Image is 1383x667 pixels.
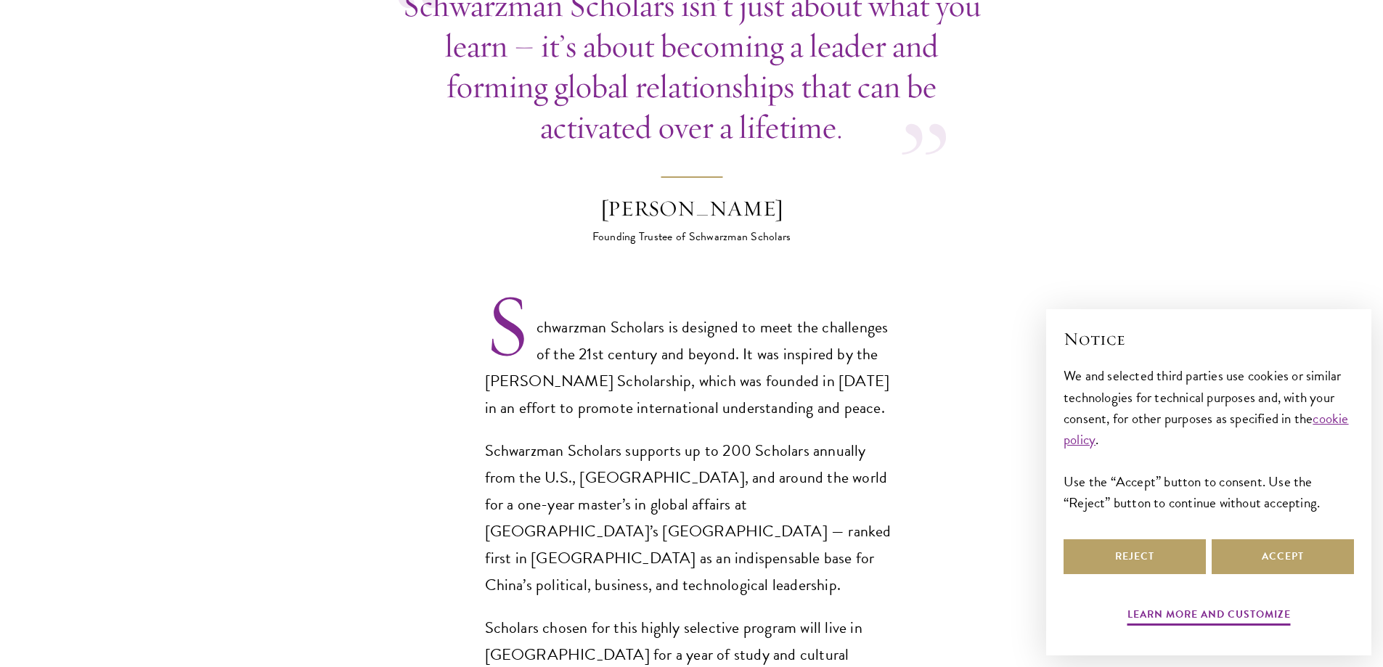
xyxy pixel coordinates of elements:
div: [PERSON_NAME] [565,195,819,224]
button: Reject [1064,539,1206,574]
p: Schwarzman Scholars supports up to 200 Scholars annually from the U.S., [GEOGRAPHIC_DATA], and ar... [485,438,899,599]
div: Founding Trustee of Schwarzman Scholars [565,228,819,245]
button: Learn more and customize [1127,605,1291,628]
p: Schwarzman Scholars is designed to meet the challenges of the 21st century and beyond. It was ins... [485,314,899,422]
div: We and selected third parties use cookies or similar technologies for technical purposes and, wit... [1064,365,1354,512]
a: cookie policy [1064,408,1349,450]
button: Accept [1212,539,1354,574]
h2: Notice [1064,327,1354,351]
